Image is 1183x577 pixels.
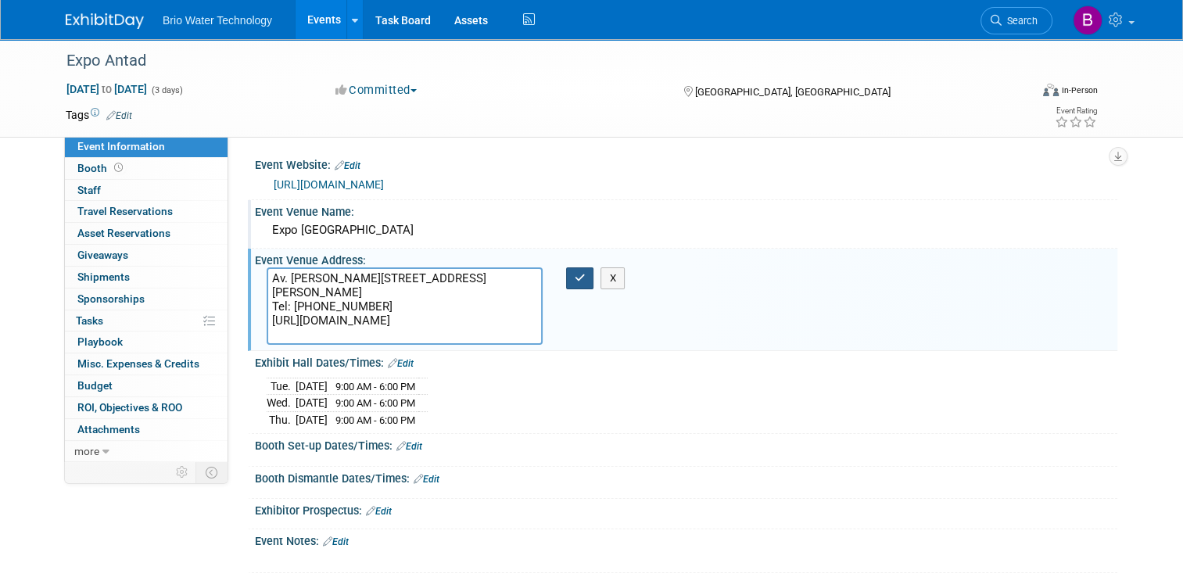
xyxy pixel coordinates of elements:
[65,158,228,179] a: Booth
[1055,107,1097,115] div: Event Rating
[66,107,132,123] td: Tags
[335,414,415,426] span: 9:00 AM - 6:00 PM
[255,153,1117,174] div: Event Website:
[1061,84,1098,96] div: In-Person
[77,249,128,261] span: Giveaways
[945,81,1098,105] div: Event Format
[267,411,296,428] td: Thu.
[335,160,360,171] a: Edit
[255,351,1117,371] div: Exhibit Hall Dates/Times:
[77,271,130,283] span: Shipments
[66,13,144,29] img: ExhibitDay
[1043,84,1059,96] img: Format-Inperson.png
[163,14,272,27] span: Brio Water Technology
[65,267,228,288] a: Shipments
[77,335,123,348] span: Playbook
[61,47,1010,75] div: Expo Antad
[296,395,328,412] td: [DATE]
[330,82,423,99] button: Committed
[980,7,1052,34] a: Search
[65,201,228,222] a: Travel Reservations
[111,162,126,174] span: Booth not reserved yet
[695,86,891,98] span: [GEOGRAPHIC_DATA], [GEOGRAPHIC_DATA]
[255,529,1117,550] div: Event Notes:
[65,375,228,396] a: Budget
[77,140,165,152] span: Event Information
[296,411,328,428] td: [DATE]
[99,83,114,95] span: to
[150,85,183,95] span: (3 days)
[1002,15,1038,27] span: Search
[323,536,349,547] a: Edit
[66,82,148,96] span: [DATE] [DATE]
[77,379,113,392] span: Budget
[65,332,228,353] a: Playbook
[196,462,228,482] td: Toggle Event Tabs
[255,200,1117,220] div: Event Venue Name:
[335,397,415,409] span: 9:00 AM - 6:00 PM
[65,441,228,462] a: more
[388,358,414,369] a: Edit
[77,423,140,435] span: Attachments
[600,267,625,289] button: X
[65,353,228,375] a: Misc. Expenses & Credits
[76,314,103,327] span: Tasks
[65,136,228,157] a: Event Information
[255,467,1117,487] div: Booth Dismantle Dates/Times:
[335,381,415,392] span: 9:00 AM - 6:00 PM
[1073,5,1102,35] img: Brandye Gahagan
[255,249,1117,268] div: Event Venue Address:
[255,434,1117,454] div: Booth Set-up Dates/Times:
[169,462,196,482] td: Personalize Event Tab Strip
[65,397,228,418] a: ROI, Objectives & ROO
[77,205,173,217] span: Travel Reservations
[65,180,228,201] a: Staff
[106,110,132,121] a: Edit
[77,292,145,305] span: Sponsorships
[267,395,296,412] td: Wed.
[267,378,296,395] td: Tue.
[396,441,422,452] a: Edit
[65,419,228,440] a: Attachments
[77,227,170,239] span: Asset Reservations
[77,401,182,414] span: ROI, Objectives & ROO
[267,218,1106,242] div: Expo [GEOGRAPHIC_DATA]
[77,357,199,370] span: Misc. Expenses & Credits
[255,499,1117,519] div: Exhibitor Prospectus:
[74,445,99,457] span: more
[77,184,101,196] span: Staff
[65,223,228,244] a: Asset Reservations
[414,474,439,485] a: Edit
[296,378,328,395] td: [DATE]
[65,288,228,310] a: Sponsorships
[65,310,228,332] a: Tasks
[77,162,126,174] span: Booth
[366,506,392,517] a: Edit
[274,178,384,191] a: [URL][DOMAIN_NAME]
[65,245,228,266] a: Giveaways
